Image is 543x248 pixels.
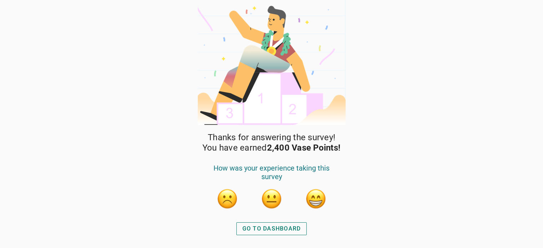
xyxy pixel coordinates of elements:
[267,143,341,153] strong: 2,400 Vase Points!
[236,222,307,235] button: GO TO DASHBOARD
[208,132,335,143] span: Thanks for answering the survey!
[202,143,341,153] span: You have earned
[242,224,301,233] div: GO TO DASHBOARD
[205,164,338,188] div: How was your experience taking this survey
